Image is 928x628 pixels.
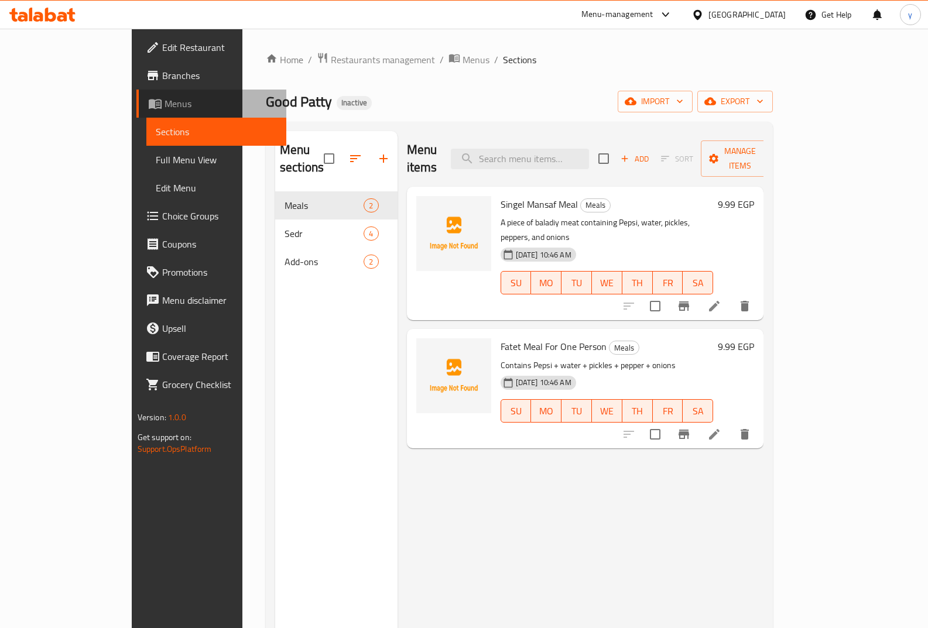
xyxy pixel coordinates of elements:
span: Manage items [710,144,770,173]
button: WE [592,271,622,294]
span: Menus [165,97,278,111]
span: Singel Mansaf Meal [501,195,578,213]
img: Singel Mansaf Meal [416,196,491,271]
span: Select to update [643,294,667,318]
span: Meals [285,198,364,212]
button: MO [531,271,561,294]
button: Branch-specific-item [670,420,698,448]
h2: Menu sections [280,141,324,176]
div: Sedr4 [275,219,398,248]
span: Coverage Report [162,349,278,363]
a: Edit Restaurant [136,33,287,61]
span: Select section first [653,150,701,168]
span: Good Patty [266,88,332,115]
button: Add [616,150,653,168]
a: Support.OpsPlatform [138,441,212,457]
a: Choice Groups [136,202,287,230]
span: Promotions [162,265,278,279]
span: Select all sections [317,146,341,171]
span: Sections [156,125,278,139]
span: Sedr [285,227,364,241]
span: TU [566,403,587,420]
a: Promotions [136,258,287,286]
span: Full Menu View [156,153,278,167]
button: MO [531,399,561,423]
img: Fatet Meal For One Person [416,338,491,413]
div: Inactive [337,96,372,110]
span: Coupons [162,237,278,251]
a: Full Menu View [146,146,287,174]
button: WE [592,399,622,423]
a: Menus [136,90,287,118]
h2: Menu items [407,141,437,176]
span: Add [619,152,650,166]
div: Meals [609,341,639,355]
a: Coupons [136,230,287,258]
span: TH [627,274,648,291]
div: items [364,227,378,241]
a: Menus [448,52,489,67]
span: 4 [364,228,378,239]
a: Sections [146,118,287,146]
div: [GEOGRAPHIC_DATA] [708,8,786,21]
span: SA [687,403,708,420]
span: SA [687,274,708,291]
span: Menus [463,53,489,67]
span: Restaurants management [331,53,435,67]
span: Meals [581,198,610,212]
button: FR [653,399,683,423]
span: Sections [503,53,536,67]
button: TU [561,399,592,423]
span: Add-ons [285,255,364,269]
button: TH [622,399,653,423]
nav: Menu sections [275,187,398,280]
a: Branches [136,61,287,90]
a: Grocery Checklist [136,370,287,399]
span: SU [506,403,527,420]
span: 2 [364,256,378,267]
a: Edit menu item [707,427,721,441]
a: Edit menu item [707,299,721,313]
span: Version: [138,410,166,425]
span: Menu disclaimer [162,293,278,307]
div: items [364,255,378,269]
p: Contains Pepsi + water + pickles + pepper + onions [501,358,714,373]
span: Edit Restaurant [162,40,278,54]
button: Add section [369,145,398,173]
a: Menu disclaimer [136,286,287,314]
span: WE [597,403,618,420]
span: Sort sections [341,145,369,173]
span: export [707,94,763,109]
span: Meals [609,341,639,355]
span: MO [536,274,557,291]
button: FR [653,271,683,294]
span: TH [627,403,648,420]
span: Edit Menu [156,181,278,195]
span: Branches [162,68,278,83]
span: Get support on: [138,430,191,445]
span: MO [536,403,557,420]
span: 1.0.0 [168,410,186,425]
span: SU [506,274,527,291]
div: Menu-management [581,8,653,22]
span: TU [566,274,587,291]
h6: 9.99 EGP [718,196,754,212]
a: Coverage Report [136,342,287,370]
p: A piece of baladiy meat containing Pepsi, water, pickles, peppers, and onions [501,215,714,245]
span: Select section [591,146,616,171]
span: Select to update [643,422,667,447]
div: Add-ons2 [275,248,398,276]
span: import [627,94,683,109]
span: Add item [616,150,653,168]
h6: 9.99 EGP [718,338,754,355]
div: Meals2 [275,191,398,219]
button: SU [501,399,532,423]
span: Upsell [162,321,278,335]
li: / [308,53,312,67]
a: Edit Menu [146,174,287,202]
span: WE [597,274,618,291]
a: Upsell [136,314,287,342]
span: FR [658,403,679,420]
